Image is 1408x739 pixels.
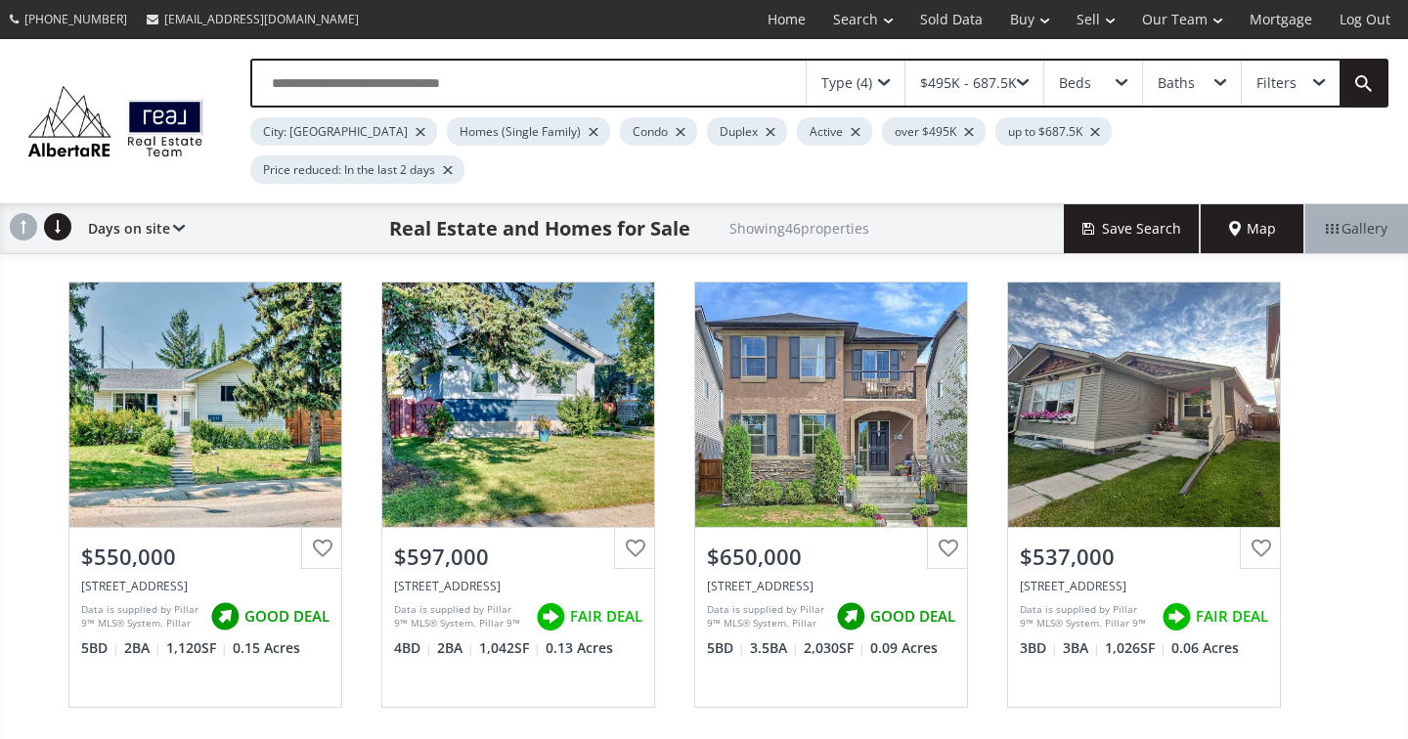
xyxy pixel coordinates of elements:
span: [EMAIL_ADDRESS][DOMAIN_NAME] [164,11,359,27]
div: $550,000 [81,542,330,572]
span: Gallery [1326,219,1387,239]
div: Price reduced: In the last 2 days [250,155,464,184]
div: $537,000 [1020,542,1268,572]
span: 2,030 SF [804,638,865,658]
div: 1011 18A Street NE, Calgary, AB T2E 4W3 [394,578,642,594]
a: $597,000[STREET_ADDRESS]Data is supplied by Pillar 9™ MLS® System. Pillar 9™ is the owner of the ... [362,262,675,727]
span: 3.5 BA [750,638,799,658]
div: Days on site [78,204,185,253]
div: up to $687.5K [995,117,1112,146]
span: GOOD DEAL [244,606,330,627]
div: Active [797,117,872,146]
span: 0.13 Acres [546,638,613,658]
a: [EMAIL_ADDRESS][DOMAIN_NAME] [137,1,369,37]
a: $550,000[STREET_ADDRESS]Data is supplied by Pillar 9™ MLS® System. Pillar 9™ is the owner of the ... [49,262,362,727]
div: Baths [1158,76,1195,90]
span: FAIR DEAL [570,606,642,627]
div: Data is supplied by Pillar 9™ MLS® System. Pillar 9™ is the owner of the copyright in its MLS® Sy... [81,602,200,631]
div: City: [GEOGRAPHIC_DATA] [250,117,437,146]
img: rating icon [831,597,870,636]
button: Save Search [1064,204,1201,253]
span: 0.06 Acres [1171,638,1239,658]
span: 1,042 SF [479,638,541,658]
div: Gallery [1304,204,1408,253]
div: Beds [1059,76,1091,90]
div: Homes (Single Family) [447,117,610,146]
span: 4 BD [394,638,432,658]
div: Duplex [707,117,787,146]
div: Condo [620,117,697,146]
img: rating icon [531,597,570,636]
div: Filters [1256,76,1297,90]
img: rating icon [205,597,244,636]
div: over $495K [882,117,986,146]
div: $597,000 [394,542,642,572]
div: Map [1201,204,1304,253]
div: $650,000 [707,542,955,572]
span: 2 BA [124,638,161,658]
div: Data is supplied by Pillar 9™ MLS® System. Pillar 9™ is the owner of the copyright in its MLS® Sy... [707,602,826,631]
span: 5 BD [707,638,745,658]
div: 312 New Brighton Landing SE, Calgary, AB T2Z 0S5 [1020,578,1268,594]
a: $650,000[STREET_ADDRESS]Data is supplied by Pillar 9™ MLS® System. Pillar 9™ is the owner of the ... [675,262,988,727]
img: rating icon [1157,597,1196,636]
div: 1611 Radisson Drive SE, Calgary, AB T2A 1Z7 [81,578,330,594]
div: $495K - 687.5K [920,76,1017,90]
h1: Real Estate and Homes for Sale [389,215,690,242]
span: Map [1229,219,1276,239]
span: [PHONE_NUMBER] [24,11,127,27]
span: FAIR DEAL [1196,606,1268,627]
span: 5 BD [81,638,119,658]
img: Logo [20,81,211,161]
a: $537,000[STREET_ADDRESS]Data is supplied by Pillar 9™ MLS® System. Pillar 9™ is the owner of the ... [988,262,1300,727]
h2: Showing 46 properties [729,221,869,236]
span: 1,026 SF [1105,638,1166,658]
span: 0.09 Acres [870,638,938,658]
span: 3 BD [1020,638,1058,658]
span: GOOD DEAL [870,606,955,627]
span: 2 BA [437,638,474,658]
span: 3 BA [1063,638,1100,658]
div: 203 Elgin Rise SE, Calgary, AB T2Z 4Z7 [707,578,955,594]
div: Data is supplied by Pillar 9™ MLS® System. Pillar 9™ is the owner of the copyright in its MLS® Sy... [394,602,526,631]
span: 1,120 SF [166,638,228,658]
span: 0.15 Acres [233,638,300,658]
div: Type (4) [821,76,872,90]
div: Data is supplied by Pillar 9™ MLS® System. Pillar 9™ is the owner of the copyright in its MLS® Sy... [1020,602,1152,631]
